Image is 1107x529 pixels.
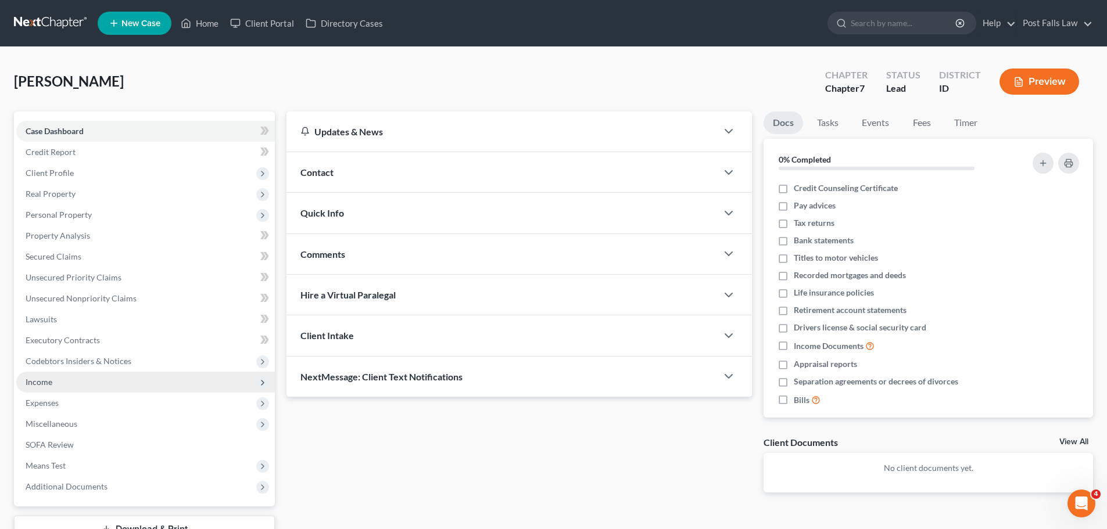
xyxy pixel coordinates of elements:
p: No client documents yet. [773,462,1084,474]
div: Lead [886,82,920,95]
span: Expenses [26,398,59,408]
span: Bills [794,394,809,406]
span: Property Analysis [26,231,90,240]
a: Help [977,13,1016,34]
a: Case Dashboard [16,121,275,142]
div: Chapter [825,69,868,82]
a: Tasks [808,111,848,134]
span: Titles to motor vehicles [794,252,878,264]
span: Life insurance policies [794,287,874,298]
span: Income [26,377,52,387]
span: Unsecured Priority Claims [26,272,121,282]
span: Income Documents [794,340,864,352]
span: SOFA Review [26,440,74,449]
span: Additional Documents [26,481,108,491]
span: [PERSON_NAME] [14,73,124,89]
span: Bank statements [794,235,854,246]
span: 4 [1091,490,1101,499]
span: Credit Counseling Certificate [794,182,898,194]
a: Timer [945,111,987,134]
span: Real Property [26,189,76,199]
span: Pay advices [794,200,836,211]
span: Hire a Virtual Paralegal [300,289,396,300]
span: Quick Info [300,207,344,218]
span: Recorded mortgages and deeds [794,269,906,281]
span: 7 [859,82,865,93]
span: Client Profile [26,168,74,178]
a: Unsecured Priority Claims [16,267,275,288]
span: Comments [300,249,345,260]
span: Contact [300,167,334,178]
div: ID [939,82,981,95]
span: Unsecured Nonpriority Claims [26,293,137,303]
span: Credit Report [26,147,76,157]
span: Secured Claims [26,251,81,261]
a: Directory Cases [300,13,389,34]
button: Preview [999,69,1079,95]
span: Codebtors Insiders & Notices [26,356,131,366]
div: Updates & News [300,125,703,138]
a: Events [852,111,898,134]
span: Means Test [26,460,66,470]
input: Search by name... [851,12,957,34]
span: Drivers license & social security card [794,322,926,333]
span: Tax returns [794,217,834,229]
a: Home [175,13,224,34]
a: Lawsuits [16,309,275,330]
span: Personal Property [26,210,92,219]
a: Post Falls Law [1017,13,1092,34]
span: Case Dashboard [26,126,84,136]
a: Secured Claims [16,246,275,267]
a: Client Portal [224,13,300,34]
span: Lawsuits [26,314,57,324]
a: SOFA Review [16,434,275,455]
span: New Case [121,19,160,28]
span: Executory Contracts [26,335,100,345]
a: Fees [903,111,940,134]
a: Unsecured Nonpriority Claims [16,288,275,309]
span: Appraisal reports [794,358,857,370]
span: Separation agreements or decrees of divorces [794,376,958,387]
div: Chapter [825,82,868,95]
a: Docs [764,111,803,134]
span: Retirement account statements [794,304,907,316]
div: District [939,69,981,82]
iframe: Intercom live chat [1067,490,1095,517]
span: NextMessage: Client Text Notifications [300,371,463,382]
div: Status [886,69,920,82]
div: Client Documents [764,436,838,448]
span: Miscellaneous [26,419,77,429]
a: View All [1059,438,1088,446]
span: Client Intake [300,330,354,341]
a: Executory Contracts [16,330,275,351]
a: Property Analysis [16,225,275,246]
a: Credit Report [16,142,275,163]
strong: 0% Completed [779,154,831,164]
